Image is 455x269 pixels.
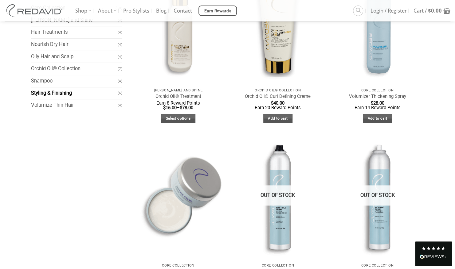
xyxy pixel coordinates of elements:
[428,7,442,14] bdi: 0.00
[31,39,118,51] a: Nourish Dry Hair
[234,88,322,92] p: Orchid Oil® Collection
[118,27,122,38] span: (4)
[354,105,400,110] span: Earn 14 Reward Points
[31,63,118,75] a: Orchid Oil® Collection
[271,100,273,106] span: $
[156,100,200,106] span: Earn 8 Reward Points
[371,100,384,106] bdi: 28.00
[31,75,118,87] a: Shampoo
[234,263,322,267] p: Core Collection
[331,135,424,260] img: Working Spray
[334,263,421,267] p: Core Collection
[353,6,363,16] a: Search
[31,26,118,38] a: Hair Treatments
[31,99,118,111] a: Volumize Thin Hair
[180,105,182,110] span: $
[180,105,193,110] bdi: 78.00
[331,185,424,206] div: Out of stock
[420,253,447,261] div: Read All Reviews
[5,4,66,17] img: REDAVID Salon Products | United States
[118,100,122,111] span: (4)
[255,105,301,110] span: Earn 20 Reward Points
[135,263,222,267] p: Core Collection
[135,101,222,110] span: –
[163,105,177,110] bdi: 16.00
[161,114,195,123] a: Select options for “Orchid Oil® Treatment”
[198,6,237,16] a: Earn Rewards
[334,88,421,92] p: Core Collection
[31,87,118,99] a: Styling & Finishing
[414,3,442,18] span: Cart /
[245,94,311,99] a: Orchid Oil® Curl Defining Creme
[31,51,118,63] a: Oily Hair and Scalp
[421,246,446,251] div: 4.8 Stars
[231,135,325,260] a: Max Hold Spray
[231,135,325,260] img: REDAVID Max Hold Hairspray
[420,255,447,259] img: REVIEWS.io
[118,52,122,62] span: (4)
[204,8,231,14] span: Earn Rewards
[371,3,407,18] span: Login / Register
[428,7,431,14] span: $
[415,241,452,266] div: Read All Reviews
[349,94,406,99] a: Volumizer Thickening Spray
[231,185,325,206] div: Out of stock
[131,135,225,260] a: Texture Creme
[118,76,122,86] span: (4)
[135,88,222,92] p: [PERSON_NAME] and Shine
[118,63,122,74] span: (7)
[363,114,392,123] a: Add to cart: “Volumizer Thickening Spray”
[271,100,284,106] bdi: 40.00
[263,114,292,123] a: Add to cart: “Orchid Oil® Curl Defining Creme”
[155,94,201,99] a: Orchid Oil® Treatment
[118,88,122,98] span: (6)
[371,100,373,106] span: $
[163,105,166,110] span: $
[118,39,122,50] span: (4)
[131,135,225,260] img: REDAVID Texture Creme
